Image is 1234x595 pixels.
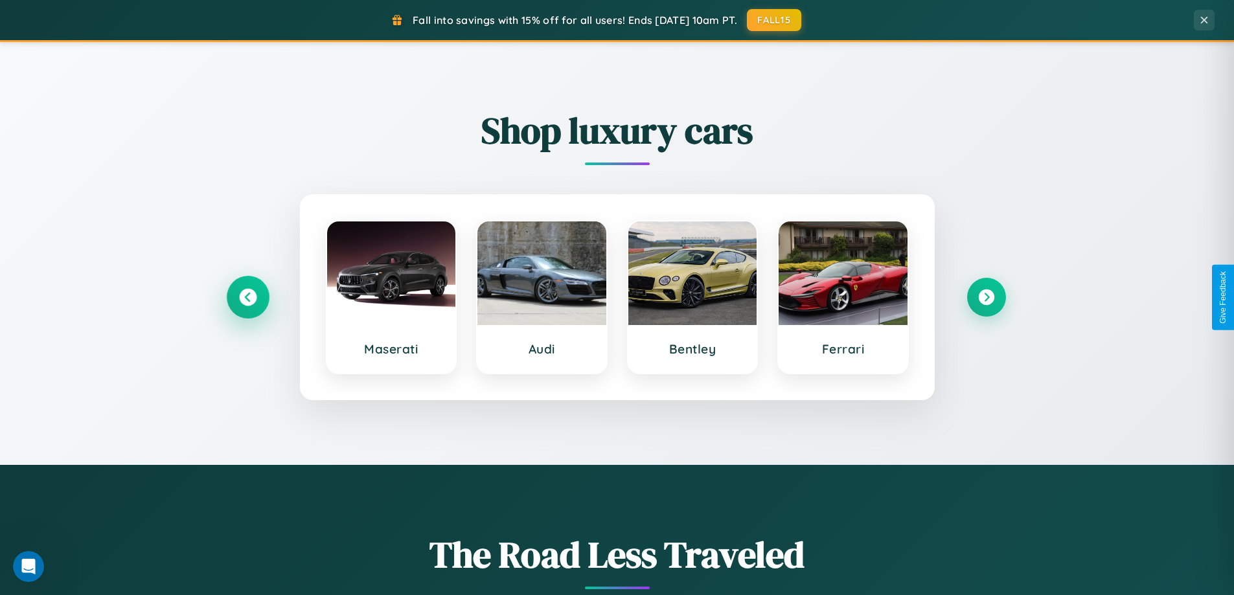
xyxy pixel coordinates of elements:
[229,530,1006,579] h1: The Road Less Traveled
[641,341,744,357] h3: Bentley
[229,106,1006,155] h2: Shop luxury cars
[340,341,443,357] h3: Maserati
[413,14,737,27] span: Fall into savings with 15% off for all users! Ends [DATE] 10am PT.
[747,9,801,31] button: FALL15
[13,551,44,582] iframe: Intercom live chat
[1218,271,1228,324] div: Give Feedback
[792,341,895,357] h3: Ferrari
[490,341,593,357] h3: Audi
